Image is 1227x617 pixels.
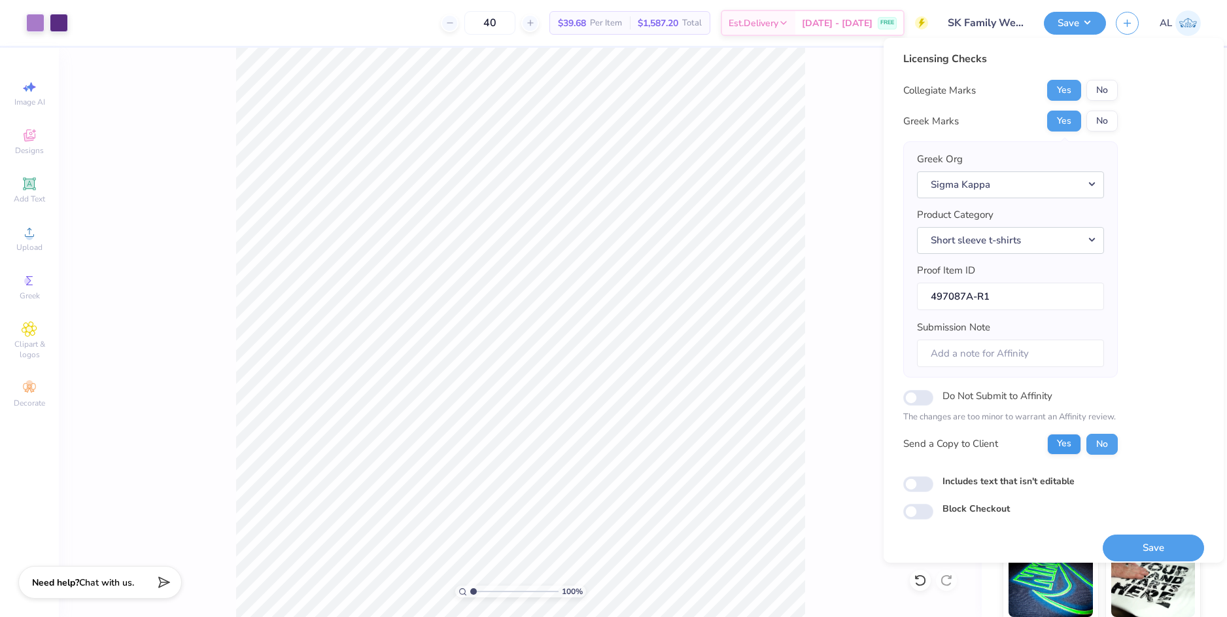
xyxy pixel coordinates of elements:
div: Collegiate Marks [903,83,976,98]
button: Save [1103,535,1204,561]
img: Alyzza Lydia Mae Sobrino [1175,10,1201,36]
img: Water based Ink [1111,552,1196,617]
div: Send a Copy to Client [903,436,998,451]
span: Per Item [590,16,622,30]
span: Add Text [14,194,45,204]
label: Proof Item ID [917,263,975,278]
span: Total [682,16,702,30]
label: Do Not Submit to Affinity [942,387,1052,404]
label: Product Category [917,207,994,222]
button: Yes [1047,434,1081,455]
button: Yes [1047,111,1081,132]
label: Submission Note [917,320,990,335]
span: Greek [20,291,40,301]
span: AL [1160,16,1172,31]
label: Includes text that isn't editable [942,474,1075,488]
div: Greek Marks [903,114,959,129]
button: Short sleeve t-shirts [917,227,1104,254]
button: No [1086,434,1118,455]
button: Save [1044,12,1106,35]
span: FREE [880,18,894,27]
span: Upload [16,242,43,253]
span: Image AI [14,97,45,107]
div: Licensing Checks [903,51,1118,67]
button: Yes [1047,80,1081,101]
button: No [1086,80,1118,101]
button: No [1086,111,1118,132]
p: The changes are too minor to warrant an Affinity review. [903,411,1118,424]
strong: Need help? [32,576,79,589]
a: AL [1160,10,1201,36]
span: Designs [15,145,44,156]
button: Sigma Kappa [917,171,1104,198]
input: Add a note for Affinity [917,340,1104,368]
span: Chat with us. [79,576,134,589]
span: Est. Delivery [729,16,778,30]
span: [DATE] - [DATE] [802,16,873,30]
label: Greek Org [917,152,963,167]
span: $1,587.20 [638,16,678,30]
span: Clipart & logos [7,339,52,360]
img: Glow in the Dark Ink [1009,552,1093,617]
label: Block Checkout [942,502,1010,516]
input: – – [464,11,515,35]
span: 100 % [562,586,583,597]
span: Decorate [14,398,45,408]
input: Untitled Design [938,10,1034,36]
span: $39.68 [558,16,586,30]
